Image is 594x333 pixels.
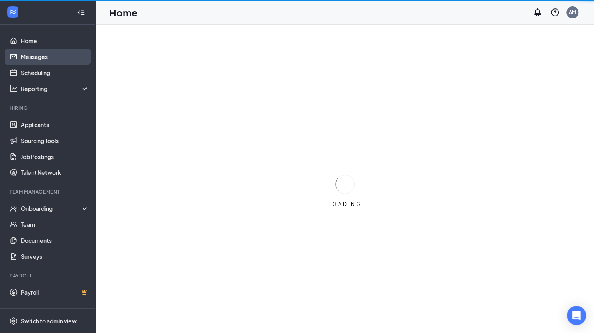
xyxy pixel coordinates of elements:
a: Scheduling [21,65,89,81]
svg: Collapse [77,8,85,16]
div: Payroll [10,272,87,279]
div: AM [569,9,576,16]
a: Sourcing Tools [21,133,89,149]
a: Job Postings [21,149,89,165]
div: Team Management [10,188,87,195]
a: Talent Network [21,165,89,180]
div: Hiring [10,105,87,111]
a: Surveys [21,248,89,264]
svg: Settings [10,317,18,325]
a: PayrollCrown [21,284,89,300]
div: Switch to admin view [21,317,77,325]
div: Onboarding [21,204,82,212]
svg: Analysis [10,85,18,93]
a: Home [21,33,89,49]
h1: Home [109,6,138,19]
a: Team [21,216,89,232]
a: Messages [21,49,89,65]
svg: WorkstreamLogo [9,8,17,16]
a: Documents [21,232,89,248]
svg: UserCheck [10,204,18,212]
svg: QuestionInfo [550,8,560,17]
div: Reporting [21,85,89,93]
div: Open Intercom Messenger [567,306,586,325]
div: LOADING [325,201,365,208]
svg: Notifications [533,8,542,17]
a: Applicants [21,117,89,133]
